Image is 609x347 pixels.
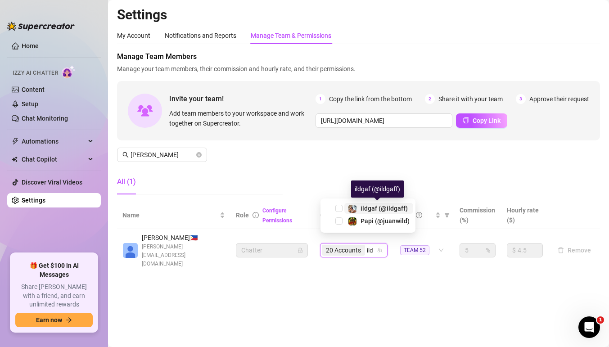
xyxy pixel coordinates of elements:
[142,233,225,243] span: [PERSON_NAME] 🇵🇭
[12,156,18,162] img: Chat Copilot
[442,208,451,222] span: filter
[22,152,86,167] span: Chat Copilot
[22,100,38,108] a: Setup
[169,93,316,104] span: Invite your team!
[298,248,303,253] span: lock
[473,117,501,124] span: Copy Link
[15,313,93,327] button: Earn nowarrow-right
[253,212,259,218] span: info-circle
[131,150,194,160] input: Search members
[262,207,292,224] a: Configure Permissions
[22,115,68,122] a: Chat Monitoring
[400,245,429,255] span: TEAM 52
[142,243,225,268] span: [PERSON_NAME][EMAIL_ADDRESS][DOMAIN_NAME]
[597,316,604,324] span: 1
[348,217,356,225] img: Papi (@juanwild)
[123,243,138,258] img: Katrina Mendiola
[117,6,600,23] h2: Settings
[251,31,331,41] div: Manage Team & Permissions
[444,212,450,218] span: filter
[7,22,75,31] img: logo-BBDzfeDw.svg
[416,212,422,218] span: question-circle
[326,245,361,255] span: 20 Accounts
[15,261,93,279] span: 🎁 Get $100 in AI Messages
[529,94,589,104] span: Approve their request
[13,69,58,77] span: Izzy AI Chatter
[456,113,507,128] button: Copy Link
[22,42,39,50] a: Home
[425,94,435,104] span: 2
[196,152,202,158] button: close-circle
[377,248,383,253] span: team
[22,197,45,204] a: Settings
[516,94,526,104] span: 3
[335,205,343,212] span: Select tree node
[320,210,379,220] span: Creator accounts
[241,243,302,257] span: Chatter
[463,117,469,123] span: copy
[62,65,76,78] img: AI Chatter
[578,316,600,338] iframe: Intercom live chat
[236,212,249,219] span: Role
[122,210,218,220] span: Name
[169,108,312,128] span: Add team members to your workspace and work together on Supercreator.
[122,152,129,158] span: search
[335,217,343,225] span: Select tree node
[22,179,82,186] a: Discover Viral Videos
[66,317,72,323] span: arrow-right
[351,180,404,198] div: ildgaf (@ildgaff)
[348,205,356,213] img: ildgaf (@ildgaff)
[12,138,19,145] span: thunderbolt
[15,283,93,309] span: Share [PERSON_NAME] with a friend, and earn unlimited rewards
[117,51,600,62] span: Manage Team Members
[454,202,501,229] th: Commission (%)
[117,202,230,229] th: Name
[22,134,86,149] span: Automations
[165,31,236,41] div: Notifications and Reports
[22,86,45,93] a: Content
[329,94,412,104] span: Copy the link from the bottom
[361,205,408,212] span: ildgaf (@ildgaff)
[438,94,503,104] span: Share it with your team
[501,202,549,229] th: Hourly rate ($)
[117,31,150,41] div: My Account
[554,245,595,256] button: Remove
[36,316,62,324] span: Earn now
[322,245,365,256] span: 20 Accounts
[361,217,410,225] span: Papi (@juanwild)
[117,176,136,187] div: All (1)
[316,94,325,104] span: 1
[117,64,600,74] span: Manage your team members, their commission and hourly rate, and their permissions.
